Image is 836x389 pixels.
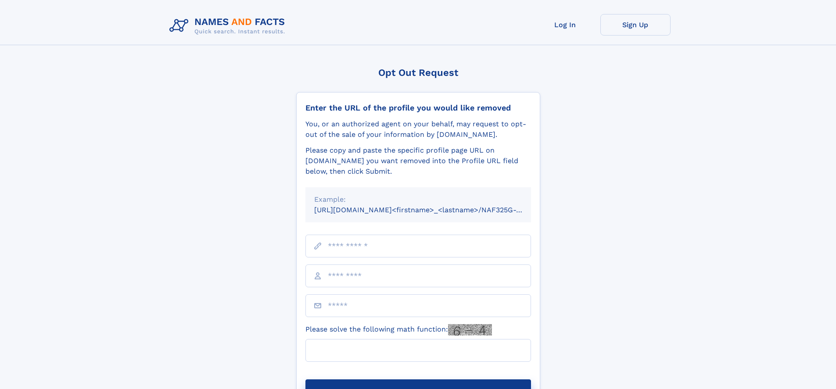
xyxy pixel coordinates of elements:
[305,119,531,140] div: You, or an authorized agent on your behalf, may request to opt-out of the sale of your informatio...
[305,145,531,177] div: Please copy and paste the specific profile page URL on [DOMAIN_NAME] you want removed into the Pr...
[600,14,671,36] a: Sign Up
[314,194,522,205] div: Example:
[305,103,531,113] div: Enter the URL of the profile you would like removed
[166,14,292,38] img: Logo Names and Facts
[305,324,492,335] label: Please solve the following math function:
[530,14,600,36] a: Log In
[314,206,548,214] small: [URL][DOMAIN_NAME]<firstname>_<lastname>/NAF325G-xxxxxxxx
[296,67,540,78] div: Opt Out Request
